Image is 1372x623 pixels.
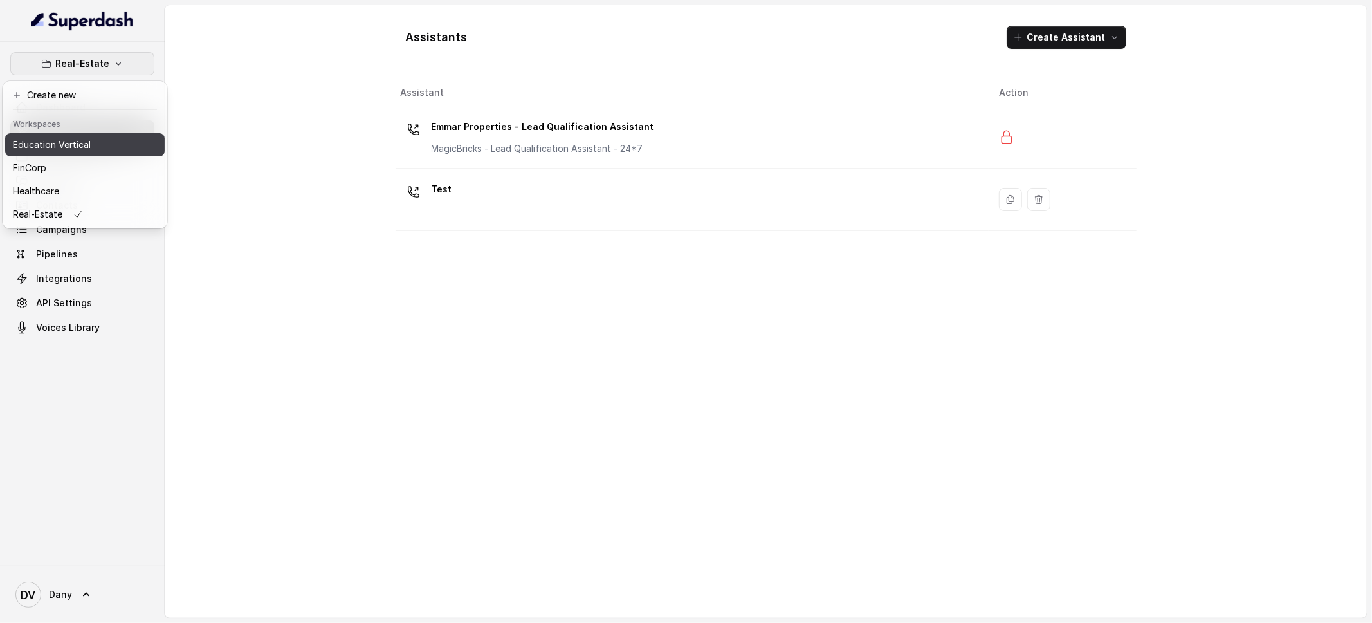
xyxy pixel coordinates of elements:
p: FinCorp [13,160,46,176]
p: Real-Estate [13,207,62,222]
p: Healthcare [13,183,59,199]
header: Workspaces [5,113,165,133]
button: Real-Estate [10,52,154,75]
p: Real-Estate [55,56,109,71]
div: Real-Estate [3,81,167,228]
p: Education Vertical [13,137,91,153]
button: Create new [5,84,165,107]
